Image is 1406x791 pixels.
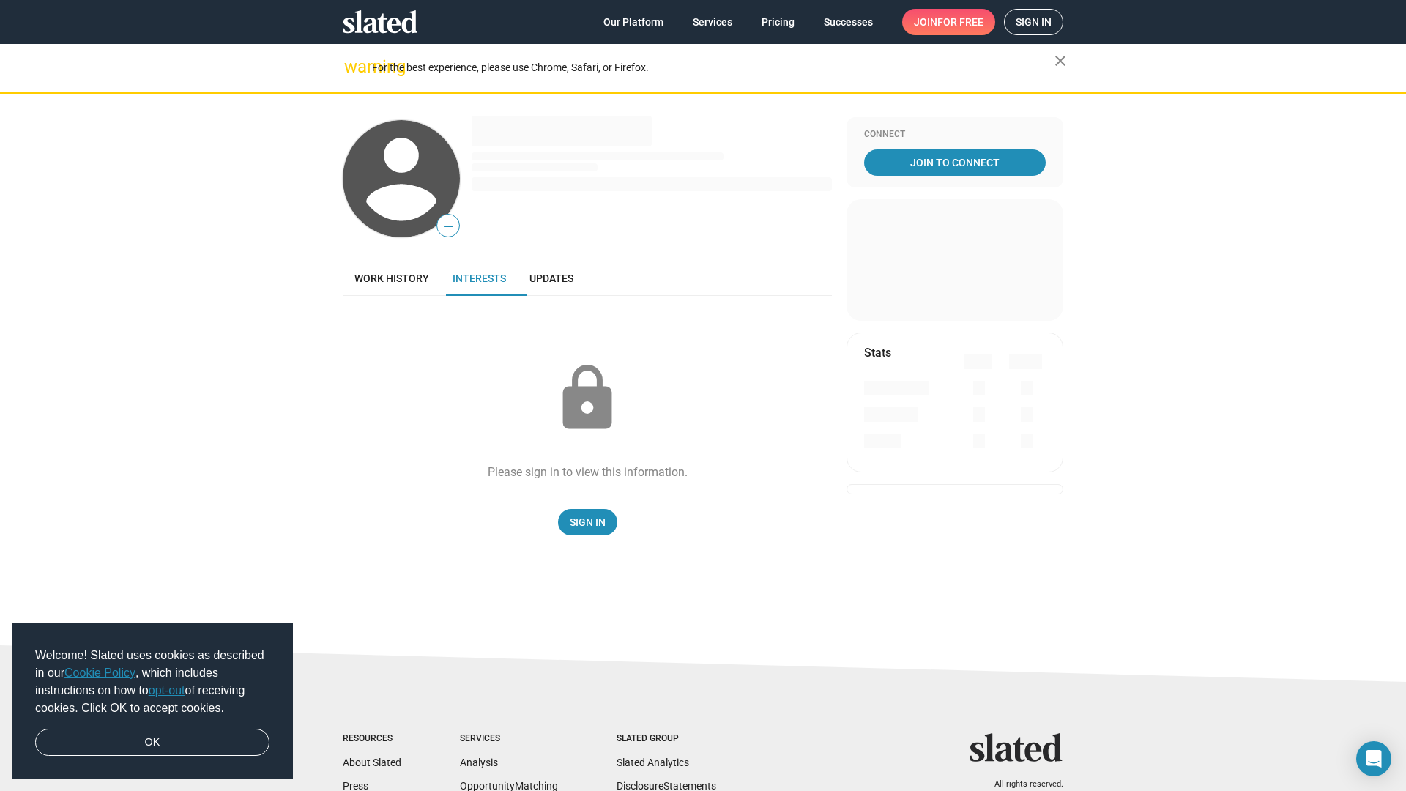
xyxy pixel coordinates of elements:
span: — [437,217,459,236]
a: Successes [812,9,885,35]
span: Sign In [570,509,606,535]
a: opt-out [149,684,185,697]
a: Work history [343,261,441,296]
a: Joinfor free [902,9,995,35]
a: Updates [518,261,585,296]
span: Work history [354,272,429,284]
a: Services [681,9,744,35]
a: Sign In [558,509,617,535]
span: Sign in [1016,10,1052,34]
mat-icon: lock [551,362,624,435]
a: Cookie Policy [64,666,135,679]
div: For the best experience, please use Chrome, Safari, or Firefox. [372,58,1054,78]
a: Sign in [1004,9,1063,35]
span: Join To Connect [867,149,1043,176]
a: Join To Connect [864,149,1046,176]
span: Our Platform [603,9,663,35]
a: Pricing [750,9,806,35]
a: Analysis [460,757,498,768]
a: Slated Analytics [617,757,689,768]
div: Services [460,733,558,745]
div: Slated Group [617,733,716,745]
span: Interests [453,272,506,284]
a: Interests [441,261,518,296]
div: Open Intercom Messenger [1356,741,1391,776]
span: Updates [529,272,573,284]
span: Services [693,9,732,35]
span: Join [914,9,983,35]
mat-icon: warning [344,58,362,75]
div: Connect [864,129,1046,141]
a: About Slated [343,757,401,768]
a: Our Platform [592,9,675,35]
div: Please sign in to view this information. [488,464,688,480]
mat-icon: close [1052,52,1069,70]
span: Pricing [762,9,795,35]
span: for free [937,9,983,35]
span: Successes [824,9,873,35]
div: Resources [343,733,401,745]
mat-card-title: Stats [864,345,891,360]
span: Welcome! Slated uses cookies as described in our , which includes instructions on how to of recei... [35,647,269,717]
a: dismiss cookie message [35,729,269,757]
div: cookieconsent [12,623,293,780]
